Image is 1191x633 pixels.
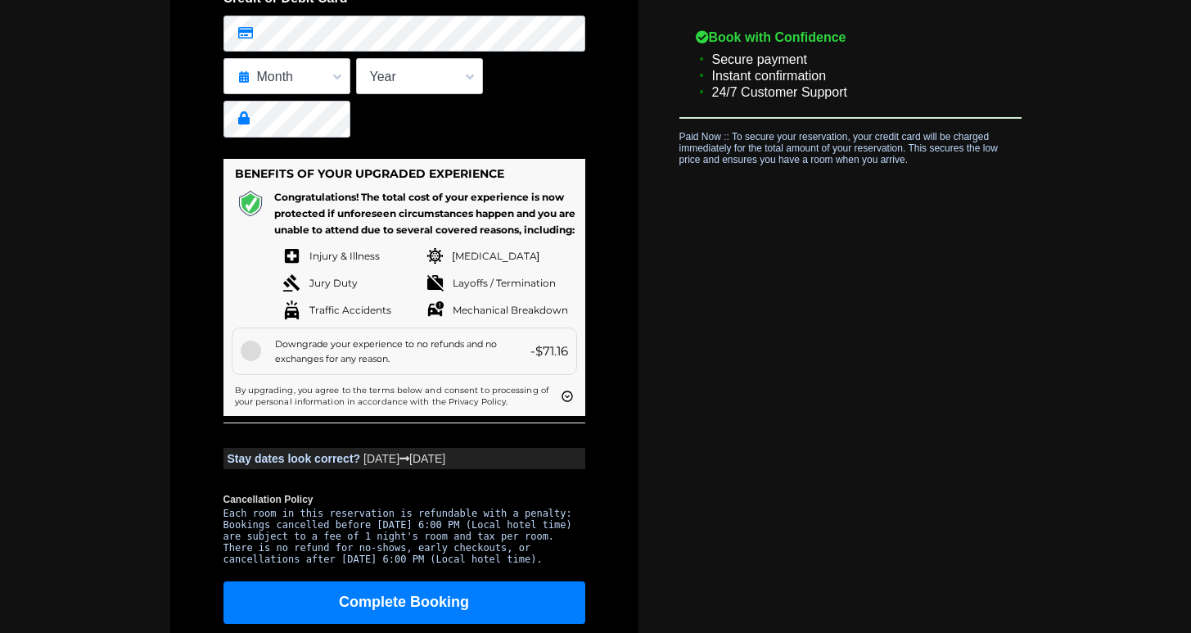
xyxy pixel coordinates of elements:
span: Year [357,63,482,91]
b: Stay dates look correct? [228,452,361,465]
li: 24/7 Customer Support [696,84,1005,101]
pre: Each room in this reservation is refundable with a penalty: Bookings cancelled before [DATE] 6:00... [223,508,585,565]
span: Paid Now :: To secure your reservation, your credit card will be charged immediately for the tota... [679,131,998,165]
button: Complete Booking [223,581,585,624]
b: Book with Confidence [696,30,1005,45]
li: Instant confirmation [696,68,1005,84]
span: Month [224,63,350,91]
b: Cancellation Policy [223,494,585,505]
li: Secure payment [696,52,1005,68]
span: [DATE] [DATE] [363,452,445,465]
